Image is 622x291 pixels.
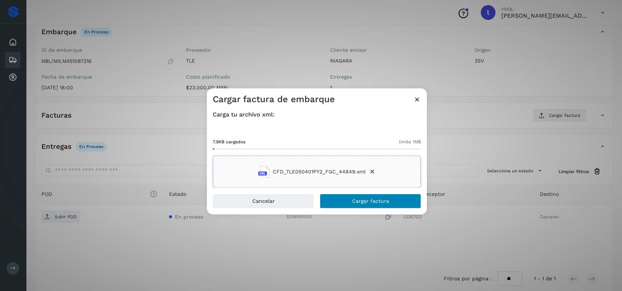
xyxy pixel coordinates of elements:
button: Cancelar [213,194,314,209]
h3: Cargar factura de embarque [213,94,335,105]
span: 7.9KB cargados [213,139,245,145]
span: límite 1MB [399,139,421,145]
span: Cancelar [252,199,275,204]
span: Cargar factura [352,199,389,204]
h4: Carga tu archivo xml: [213,111,421,118]
span: CFD_TLE050401PY2_FGC_44849.xml [273,168,366,176]
button: Cargar factura [320,194,421,209]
